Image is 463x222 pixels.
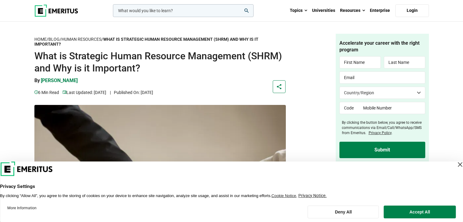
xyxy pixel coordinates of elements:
[339,87,425,99] select: Country
[395,4,429,17] a: Login
[113,4,254,17] input: woocommerce-product-search-field-0
[342,120,425,135] label: By clicking the button below, you agree to receive communications via Email/Call/WhatsApp/SMS fro...
[63,89,106,96] p: Last Updated: [DATE]
[339,102,359,114] input: Code
[339,142,425,158] input: Submit
[359,102,425,114] input: Mobile Number
[339,40,425,54] h4: Accelerate your career with the right program
[34,78,40,83] span: By
[34,37,47,42] a: Home
[34,37,258,47] strong: What is Strategic Human Resource Management (SHRM) and Why is it Important?
[61,37,101,42] a: Human Resources
[48,37,60,42] a: Blog
[34,90,38,94] img: video-views
[339,56,381,68] input: First Name
[110,89,153,96] p: Published On: [DATE]
[110,90,111,95] span: |
[34,50,286,74] h1: What is Strategic Human Resource Management (SHRM) and Why is it Important?
[41,77,78,84] p: [PERSON_NAME]
[384,56,425,68] input: Last Name
[34,89,59,96] p: 6 min read
[63,90,66,94] img: video-views
[369,131,391,135] a: Privacy Policy
[41,77,78,89] a: [PERSON_NAME]
[339,71,425,84] input: Email
[34,37,258,47] span: / / /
